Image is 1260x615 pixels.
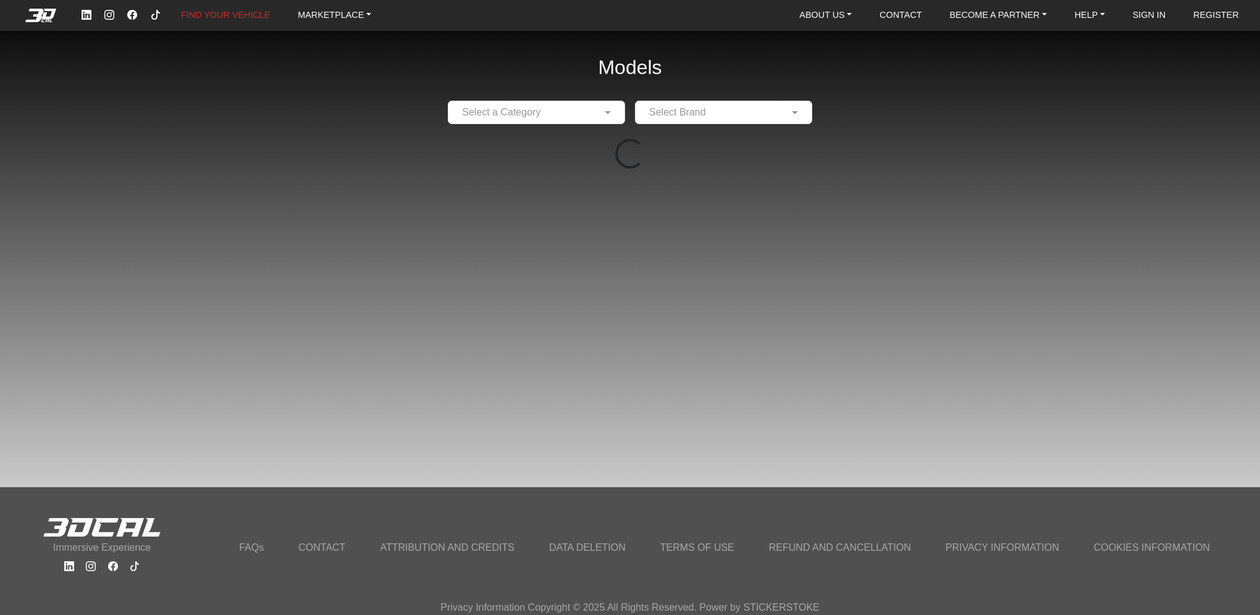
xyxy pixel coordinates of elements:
a: SIGN IN [1128,6,1171,25]
a: FAQs [232,537,271,559]
a: REGISTER [1188,6,1244,25]
a: BECOME A PARTNER [944,6,1051,25]
a: PRIVACY INFORMATION [938,537,1067,559]
a: FIND YOUR VEHICLE [176,6,275,25]
a: CONTACT [291,537,353,559]
h2: Models [598,40,661,96]
a: HELP [1070,6,1110,25]
p: Immersive Experience [43,540,161,555]
p: Privacy Information Copyright © 2025 All Rights Reserved. Power by STICKERSTOKE [440,600,820,615]
a: CONTACT [875,6,926,25]
a: TERMS OF USE [653,537,742,559]
a: ABOUT US [794,6,857,25]
a: ATTRIBUTION AND CREDITS [372,537,522,559]
a: COOKIES INFORMATION [1086,537,1217,559]
a: MARKETPLACE [293,6,376,25]
a: DATA DELETION [542,537,633,559]
a: REFUND AND CANCELLATION [762,537,918,559]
